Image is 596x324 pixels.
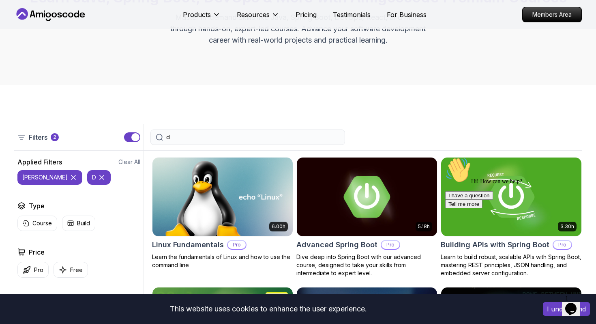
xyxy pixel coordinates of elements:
a: Testimonials [333,10,371,19]
h2: Price [29,247,45,257]
button: Build [62,216,95,231]
h2: Type [29,201,45,211]
button: Resources [237,10,279,26]
p: Learn to build robust, scalable APIs with Spring Boot, mastering REST principles, JSON handling, ... [441,253,582,277]
img: :wave: [3,3,29,29]
a: Advanced Spring Boot card5.18hAdvanced Spring BootProDive deep into Spring Boot with our advanced... [296,157,437,277]
button: Accept cookies [543,302,590,316]
p: Pro [228,241,246,249]
img: Advanced Spring Boot card [297,158,437,236]
p: Resources [237,10,270,19]
p: 6.00h [272,223,285,230]
h2: Building APIs with Spring Boot [441,239,549,251]
button: I have a question [3,37,51,46]
button: Products [183,10,221,26]
button: Pro [17,262,49,278]
p: 2 [53,134,56,140]
div: This website uses cookies to enhance the user experience. [6,300,531,318]
button: Free [54,262,88,278]
p: d [92,173,96,181]
button: Course [17,216,57,231]
img: Building APIs with Spring Boot card [441,158,581,236]
img: Linux Fundamentals card [152,158,293,236]
a: Members Area [522,7,582,22]
input: Search Java, React, Spring boot ... [166,133,340,141]
button: Tell me more [3,46,41,54]
button: [PERSON_NAME] [17,170,82,185]
button: d [87,170,111,185]
p: Filters [29,132,47,142]
p: Course [32,219,52,227]
span: Hi! How can we help? [3,24,80,30]
a: Pricing [296,10,317,19]
p: Free [70,266,83,274]
p: Learn the fundamentals of Linux and how to use the command line [152,253,293,269]
p: 5.18h [418,223,430,230]
p: Pro [382,241,399,249]
p: Members Area [523,7,581,22]
button: Clear All [118,158,140,166]
p: [PERSON_NAME] [22,173,68,181]
a: Building APIs with Spring Boot card3.30hBuilding APIs with Spring BootProLearn to build robust, s... [441,157,582,277]
h2: Advanced Spring Boot [296,239,377,251]
p: Products [183,10,211,19]
a: For Business [387,10,427,19]
h2: Applied Filters [17,157,62,167]
iframe: chat widget [442,154,588,287]
h2: Linux Fundamentals [152,239,224,251]
iframe: chat widget [562,292,588,316]
p: Build [77,219,90,227]
p: Pro [34,266,43,274]
a: Linux Fundamentals card6.00hLinux FundamentalsProLearn the fundamentals of Linux and how to use t... [152,157,293,269]
p: Dive deep into Spring Boot with our advanced course, designed to take your skills from intermedia... [296,253,437,277]
div: 👋Hi! How can we help?I have a questionTell me more [3,3,149,54]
